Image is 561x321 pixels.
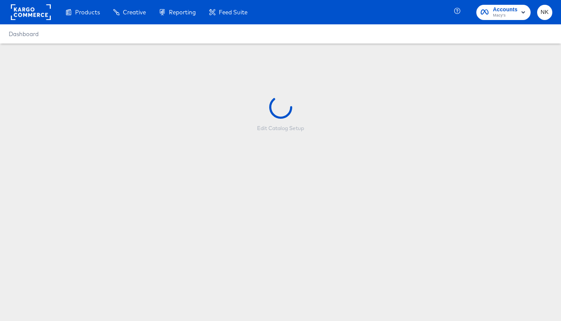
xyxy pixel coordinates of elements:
span: Macy's [493,12,518,19]
span: Accounts [493,5,518,14]
span: Creative [123,9,146,16]
a: Dashboard [9,30,39,37]
span: NK [541,7,549,17]
span: Feed Suite [219,9,247,16]
button: AccountsMacy's [476,5,531,20]
span: Products [75,9,100,16]
button: NK [537,5,552,20]
span: Reporting [169,9,196,16]
div: Edit Catalog Setup [257,125,304,132]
